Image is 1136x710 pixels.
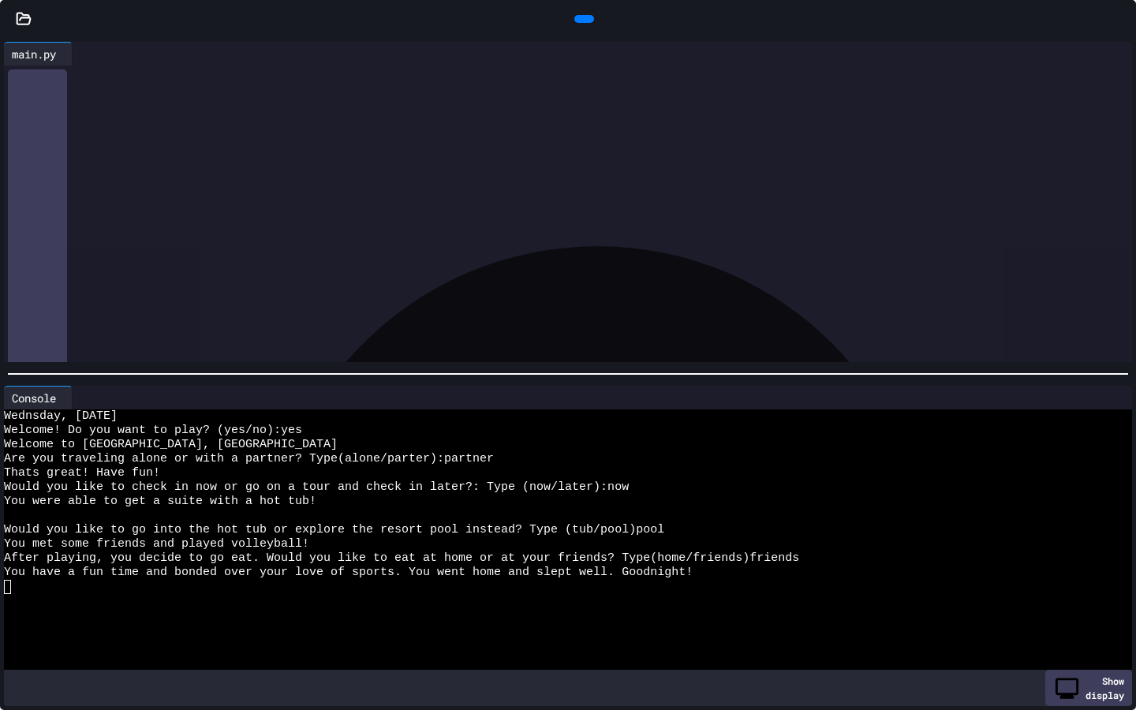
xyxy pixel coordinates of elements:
span: Are you traveling alone or with a partner? Type(alone/parter):partner [4,452,494,466]
span: After playing, you decide to go eat. Would you like to eat at home or at your friends? Type(home/... [4,551,799,566]
span: Would you like to check in now or go on a tour and check in later?: Type (now/later):now [4,480,629,495]
span: Would you like to go into the hot tub or explore the resort pool instead? Type (tub/pool)pool [4,523,664,537]
span: Welcome! Do you want to play? (yes/no):yes [4,424,302,438]
span: Welcome to [GEOGRAPHIC_DATA], [GEOGRAPHIC_DATA] [4,438,338,452]
span: You have a fun time and bonded over your love of sports. You went home and slept well. Goodnight! [4,566,693,580]
span: You met some friends and played volleyball! [4,537,309,551]
span: You were able to get a suite with a hot tub! [4,495,316,509]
